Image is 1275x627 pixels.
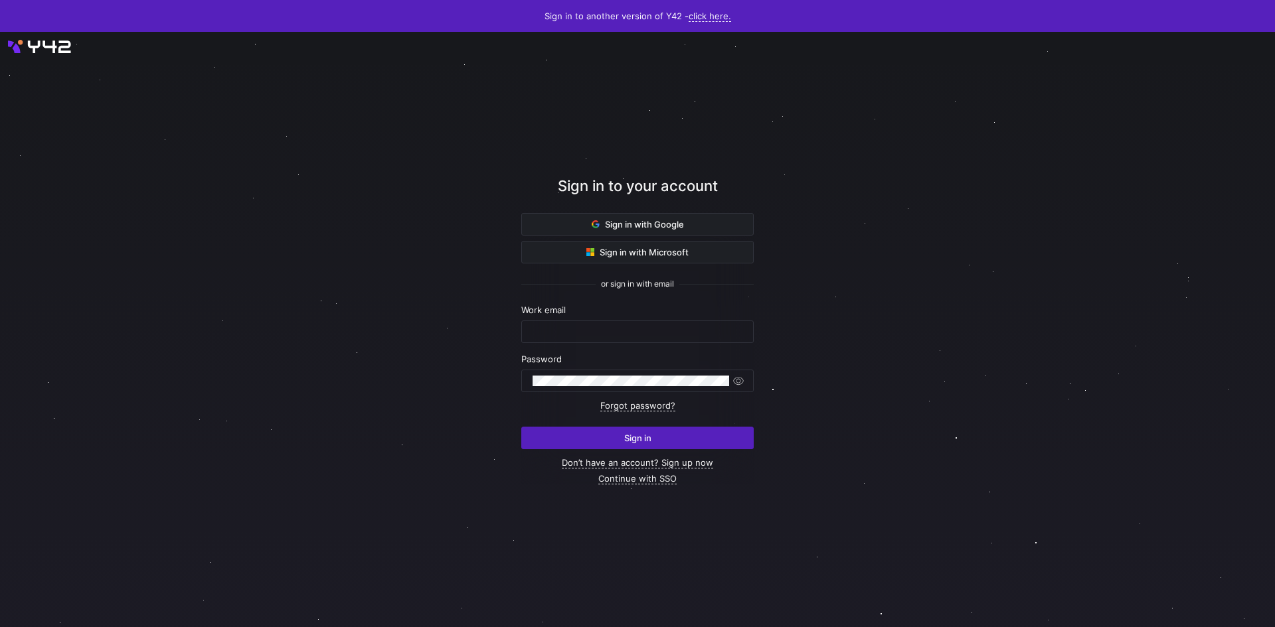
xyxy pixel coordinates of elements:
[521,354,562,364] span: Password
[600,400,675,411] a: Forgot password?
[689,11,731,22] a: click here.
[521,427,754,449] button: Sign in
[521,241,754,263] button: Sign in with Microsoft
[624,433,651,443] span: Sign in
[586,247,689,257] span: Sign in with Microsoft
[521,213,754,236] button: Sign in with Google
[598,473,677,484] a: Continue with SSO
[592,219,684,230] span: Sign in with Google
[521,175,754,213] div: Sign in to your account
[562,457,713,468] a: Don’t have an account? Sign up now
[601,279,674,289] span: or sign in with email
[521,305,566,315] span: Work email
